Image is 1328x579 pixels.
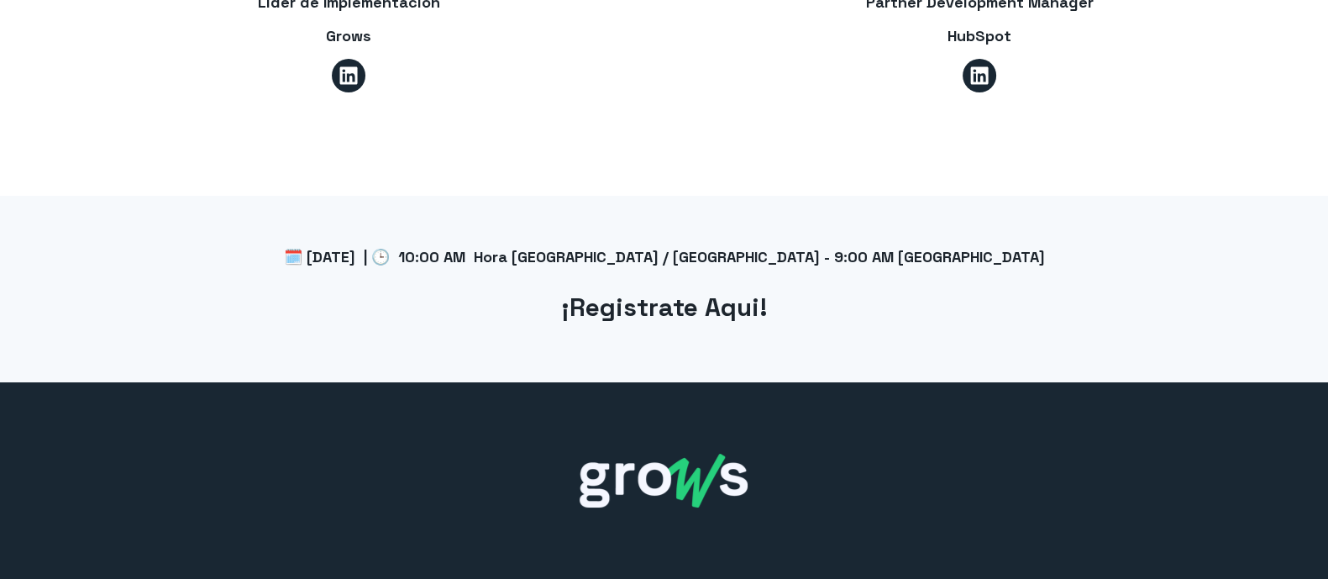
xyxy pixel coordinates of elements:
a: Síguenos en LinkedIn [332,59,365,92]
span: Grows [326,26,371,45]
a: Síguenos en LinkedIn [963,59,996,92]
img: grows-white_1 [580,454,748,508]
h2: ¡Registrate Aqui! [66,291,1262,325]
span: HubSpot [947,26,1011,45]
span: 🗓️ [DATE] | 🕒 10:00 AM Hora [GEOGRAPHIC_DATA] / [GEOGRAPHIC_DATA] - 9:00 AM [GEOGRAPHIC_DATA] [283,247,1044,266]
